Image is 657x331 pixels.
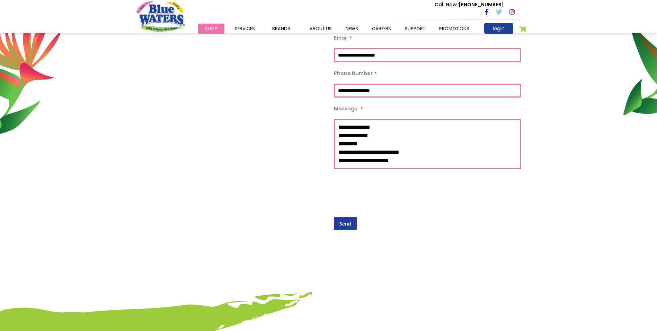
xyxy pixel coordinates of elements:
[484,23,513,34] a: login
[303,24,339,34] a: about us
[365,24,398,34] a: careers
[235,25,255,32] span: Services
[272,25,290,32] span: Brands
[398,24,432,34] a: support
[205,25,217,32] span: Shop
[334,217,357,230] button: Send
[334,105,358,112] span: Message
[432,24,476,34] a: Promotions
[339,24,365,34] a: News
[334,34,348,41] span: Email
[136,1,185,32] a: store logo
[435,1,459,8] span: Call Now :
[435,1,504,8] p: [PHONE_NUMBER]
[339,220,351,227] span: Send
[334,176,439,203] iframe: reCAPTCHA
[334,70,373,77] span: Phone Number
